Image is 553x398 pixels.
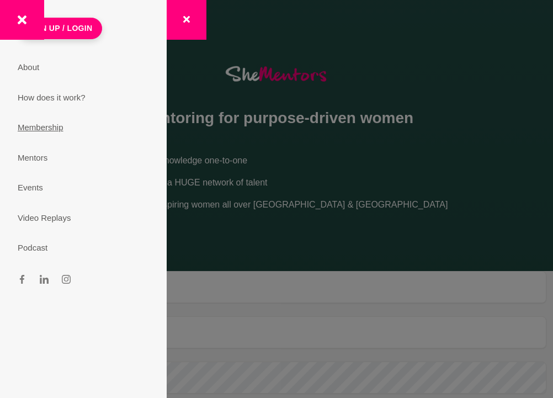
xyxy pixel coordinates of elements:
a: How does it work? [4,83,162,113]
a: Mentors [4,143,162,173]
a: Facebook [11,268,33,294]
a: Membership [4,113,162,143]
a: Instagram [55,268,77,294]
a: Podcast [4,233,162,263]
a: About [4,52,162,83]
a: Events [4,173,162,203]
a: LinkedIn [33,268,55,294]
a: Video Replays [4,203,162,234]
